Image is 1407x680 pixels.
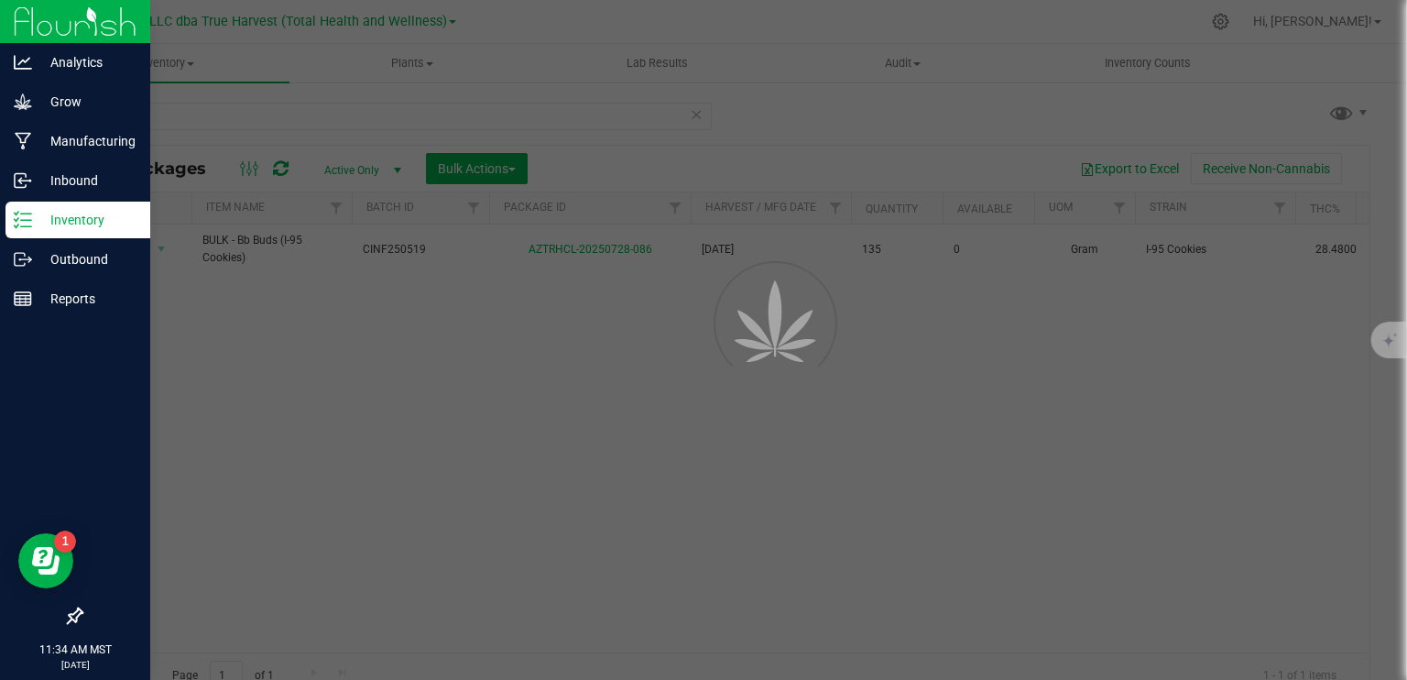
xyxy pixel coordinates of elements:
inline-svg: Analytics [14,53,32,71]
p: Grow [32,91,142,113]
inline-svg: Outbound [14,250,32,269]
inline-svg: Grow [14,93,32,111]
p: Reports [32,288,142,310]
p: [DATE] [8,658,142,672]
inline-svg: Manufacturing [14,132,32,150]
p: 11:34 AM MST [8,642,142,658]
p: Inventory [32,209,142,231]
inline-svg: Inbound [14,171,32,190]
p: Manufacturing [32,130,142,152]
inline-svg: Inventory [14,211,32,229]
iframe: Resource center [18,533,73,588]
p: Inbound [32,170,142,192]
p: Analytics [32,51,142,73]
p: Outbound [32,248,142,270]
inline-svg: Reports [14,290,32,308]
iframe: Resource center unread badge [54,531,76,553]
